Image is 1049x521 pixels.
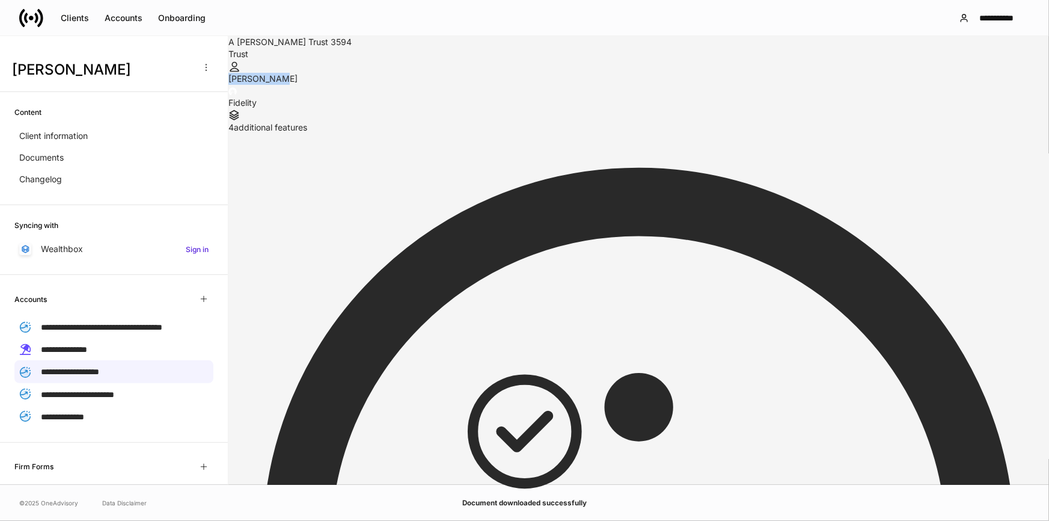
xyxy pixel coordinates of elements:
[158,12,206,24] div: Onboarding
[14,461,54,472] h6: Firm Forms
[19,152,64,164] p: Documents
[14,220,58,231] h6: Syncing with
[102,498,147,508] a: Data Disclaimer
[61,12,89,24] div: Clients
[12,60,192,79] h3: [PERSON_NAME]
[19,130,88,142] p: Client information
[14,106,41,118] h6: Content
[105,12,142,24] div: Accounts
[228,48,1049,60] div: Trust
[228,97,1049,109] div: Fidelity
[41,243,83,255] p: Wealthbox
[462,497,587,509] h5: Document downloaded successfully
[228,73,1049,85] div: [PERSON_NAME]
[19,173,62,185] p: Changelog
[19,498,78,508] span: © 2025 OneAdvisory
[228,36,1049,48] div: A [PERSON_NAME] Trust 3594
[186,244,209,255] h6: Sign in
[14,294,47,305] h6: Accounts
